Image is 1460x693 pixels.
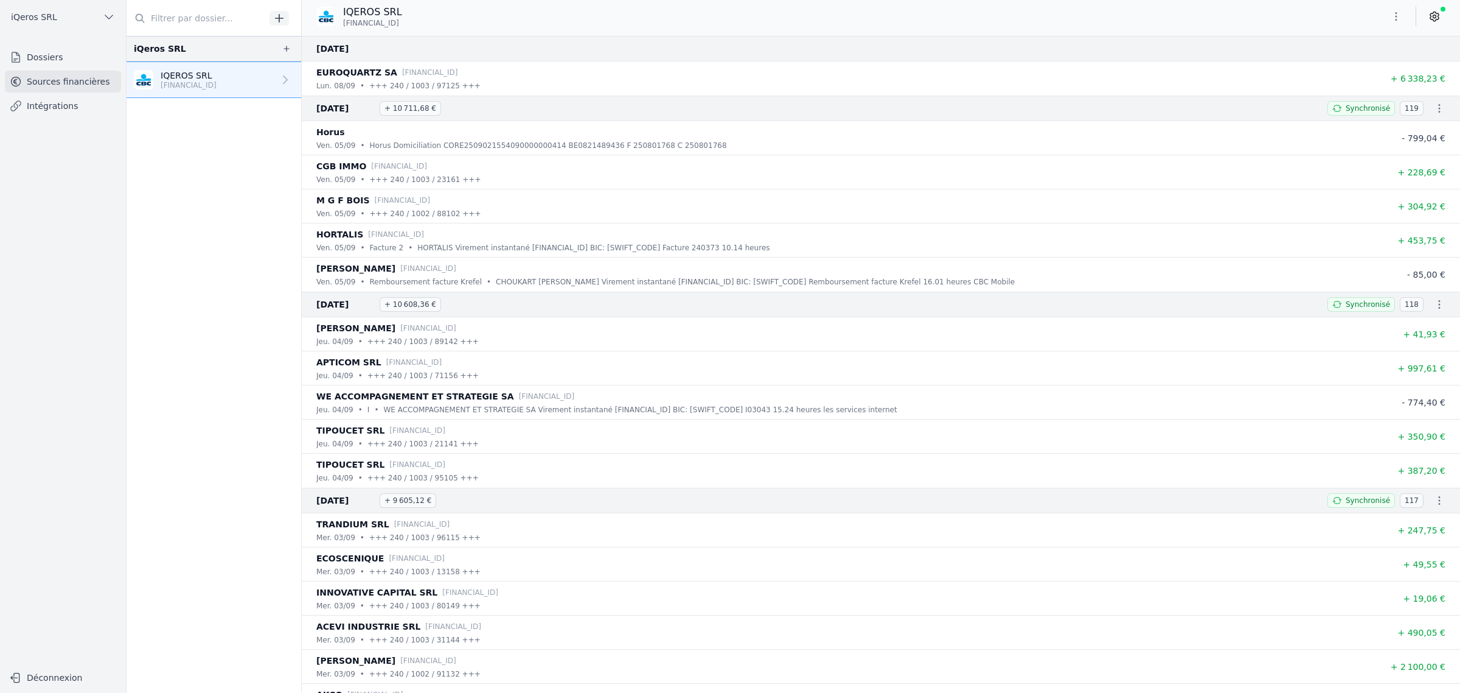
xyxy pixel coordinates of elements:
[1397,236,1445,245] span: + 453,75 €
[1397,167,1445,177] span: + 228,69 €
[316,619,420,634] p: ACEVI INDUSTRIE SRL
[1397,526,1445,535] span: + 247,75 €
[316,457,384,472] p: TIPOUCET SRL
[367,370,479,382] p: +++ 240 / 1003 / 71156 +++
[408,242,412,254] div: •
[400,262,456,275] p: [FINANCIAL_ID]
[389,424,445,437] p: [FINANCIAL_ID]
[400,655,456,667] p: [FINANCIAL_ID]
[316,336,353,348] p: jeu. 04/09
[316,585,437,600] p: INNOVATIVE CAPITAL SRL
[316,174,355,186] p: ven. 05/09
[343,5,402,19] p: IQEROS SRL
[360,276,364,288] div: •
[316,404,353,416] p: jeu. 04/09
[358,370,363,382] div: •
[127,62,301,98] a: IQEROS SRL [FINANCIAL_ID]
[389,459,445,471] p: [FINANCIAL_ID]
[316,139,355,152] p: ven. 05/09
[134,70,153,90] img: CBC_CREGBEBB.png
[360,174,364,186] div: •
[1391,662,1445,672] span: + 2 100,00 €
[367,404,370,416] p: I
[11,11,57,23] span: iQeros SRL
[360,208,364,220] div: •
[369,634,481,646] p: +++ 240 / 1003 / 31144 +++
[358,438,363,450] div: •
[316,472,353,484] p: jeu. 04/09
[316,242,355,254] p: ven. 05/09
[360,532,364,544] div: •
[161,69,217,82] p: IQEROS SRL
[316,566,355,578] p: mer. 03/09
[1407,270,1445,280] span: - 85,00 €
[371,160,427,172] p: [FINANCIAL_ID]
[386,356,442,368] p: [FINANCIAL_ID]
[369,80,481,92] p: +++ 240 / 1003 / 97125 +++
[370,174,481,186] p: +++ 240 / 1003 / 23161 +++
[316,65,397,80] p: EUROQUARTZ SA
[360,80,364,92] div: •
[316,493,375,508] span: [DATE]
[316,80,355,92] p: lun. 08/09
[316,208,355,220] p: ven. 05/09
[316,261,395,276] p: [PERSON_NAME]
[370,139,727,152] p: Horus Domiciliation CORE2509021554090000000414 BE0821489436 F 250801768 C 250801768
[127,7,265,29] input: Filtrer par dossier...
[400,322,456,334] p: [FINANCIAL_ID]
[1397,628,1445,638] span: + 490,05 €
[316,389,514,404] p: WE ACCOMPAGNEMENT ET STRATEGIE SA
[358,472,363,484] div: •
[358,404,363,416] div: •
[380,101,441,116] span: + 10 711,68 €
[1397,466,1445,476] span: + 387,20 €
[316,668,355,680] p: mer. 03/09
[360,242,364,254] div: •
[442,586,498,599] p: [FINANCIAL_ID]
[367,336,479,348] p: +++ 240 / 1003 / 89142 +++
[1403,594,1445,603] span: + 19,06 €
[370,242,404,254] p: Facture 2
[1403,560,1445,569] span: + 49,55 €
[1346,104,1390,113] span: Synchronisé
[343,18,399,28] span: [FINANCIAL_ID]
[496,276,1015,288] p: CHOUKART [PERSON_NAME] Virement instantané [FINANCIAL_ID] BIC: [SWIFT_CODE] Remboursement facture...
[389,552,445,565] p: [FINANCIAL_ID]
[360,139,364,152] div: •
[367,438,479,450] p: +++ 240 / 1003 / 21141 +++
[316,41,375,56] span: [DATE]
[316,125,345,139] p: Horus
[425,621,481,633] p: [FINANCIAL_ID]
[316,101,375,116] span: [DATE]
[1402,133,1445,143] span: - 799,04 €
[394,518,450,530] p: [FINANCIAL_ID]
[316,634,355,646] p: mer. 03/09
[316,423,384,438] p: TIPOUCET SRL
[1397,432,1445,441] span: + 350,90 €
[360,634,364,646] div: •
[316,532,355,544] p: mer. 03/09
[1391,74,1445,83] span: + 6 338,23 €
[316,297,375,312] span: [DATE]
[369,600,481,612] p: +++ 240 / 1003 / 80149 +++
[1403,329,1445,339] span: + 41,93 €
[369,566,481,578] p: +++ 240 / 1003 / 13158 +++
[1397,202,1445,211] span: + 304,92 €
[161,80,217,90] p: [FINANCIAL_ID]
[360,600,364,612] div: •
[1400,297,1423,312] span: 118
[5,668,121,688] button: Déconnexion
[316,159,366,174] p: CGB IMMO
[5,7,121,27] button: iQeros SRL
[360,668,364,680] div: •
[316,355,381,370] p: APTICOM SRL
[316,7,336,26] img: CBC_CREGBEBB.png
[370,208,481,220] p: +++ 240 / 1002 / 88102 +++
[368,228,424,241] p: [FINANCIAL_ID]
[316,438,353,450] p: jeu. 04/09
[316,551,384,566] p: ECOSCENIQUE
[316,653,395,668] p: [PERSON_NAME]
[360,566,364,578] div: •
[380,493,436,508] span: + 9 605,12 €
[1400,101,1423,116] span: 119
